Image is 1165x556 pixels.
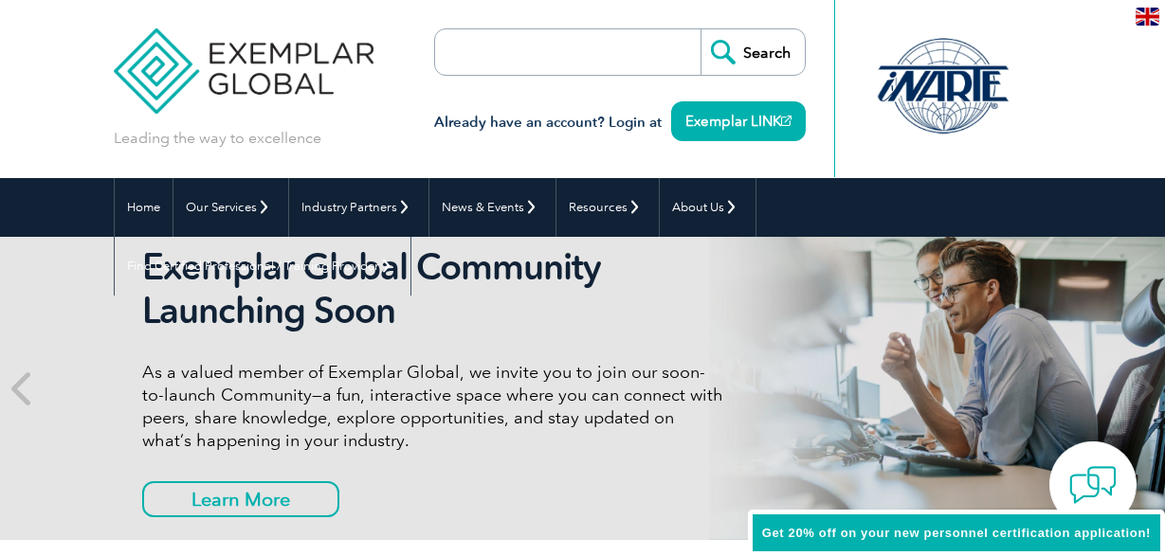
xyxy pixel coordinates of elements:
[115,178,173,237] a: Home
[115,237,410,296] a: Find Certified Professional / Training Provider
[762,526,1151,540] span: Get 20% off on your new personnel certification application!
[1069,461,1117,509] img: contact-chat.png
[434,111,806,135] h3: Already have an account? Login at
[660,178,755,237] a: About Us
[173,178,288,237] a: Our Services
[556,178,659,237] a: Resources
[429,178,555,237] a: News & Events
[114,128,321,149] p: Leading the way to excellence
[671,101,806,141] a: Exemplar LINK
[289,178,428,237] a: Industry Partners
[701,29,805,75] input: Search
[1136,8,1159,26] img: en
[142,361,724,452] p: As a valued member of Exemplar Global, we invite you to join our soon-to-launch Community—a fun, ...
[142,481,339,517] a: Learn More
[781,116,792,126] img: open_square.png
